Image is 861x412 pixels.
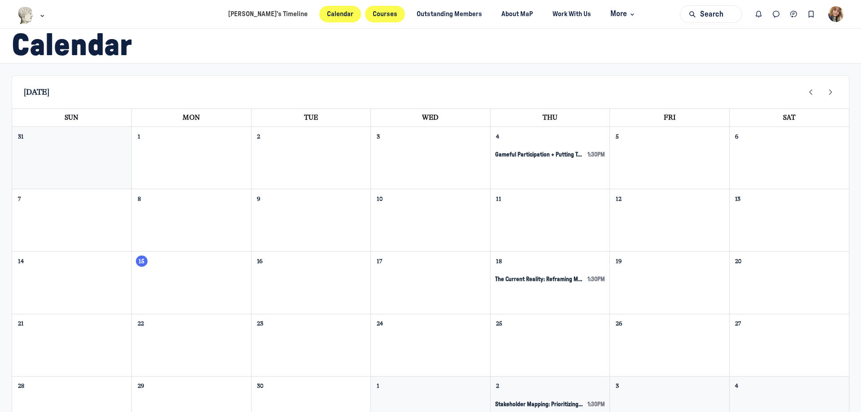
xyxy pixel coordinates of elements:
[587,151,605,159] span: 1:30pm
[221,6,316,22] a: [PERSON_NAME]’s Timeline
[251,314,371,376] td: September 23, 2025
[610,8,637,20] span: More
[181,109,202,126] a: Monday
[729,252,849,314] td: September 20, 2025
[255,318,265,329] a: September 23, 2025
[251,252,371,314] td: September 16, 2025
[409,6,490,22] a: Outstanding Members
[12,252,132,314] td: September 14, 2025
[602,6,640,22] button: More
[12,127,132,189] td: August 31, 2025
[255,193,262,204] a: September 9, 2025
[255,380,265,391] a: September 30, 2025
[375,193,384,204] a: September 10, 2025
[733,318,743,329] a: September 27, 2025
[544,6,599,22] a: Work With Us
[136,131,142,142] a: September 1, 2025
[729,314,849,376] td: September 27, 2025
[495,276,583,283] span: The Current Reality: Reframing Museum Value [VAI Session 1]
[610,127,730,189] td: September 5, 2025
[490,189,610,252] td: September 11, 2025
[251,127,371,189] td: September 2, 2025
[729,189,849,252] td: September 13, 2025
[750,5,768,23] button: Notifications
[495,151,583,159] span: Gameful Participation + Putting Together the Pieces of Playful Engagement [Designing for Playful ...
[302,109,320,126] a: Tuesday
[16,131,26,142] a: August 31, 2025
[490,127,610,189] td: September 4, 2025
[733,380,740,391] a: October 4, 2025
[733,256,743,267] a: September 20, 2025
[824,85,837,99] button: Next
[610,189,730,252] td: September 12, 2025
[131,314,251,376] td: September 22, 2025
[494,193,503,204] a: September 11, 2025
[494,318,504,329] a: September 25, 2025
[491,401,609,408] button: Event Details
[828,6,844,22] button: User menu options
[375,380,381,391] a: October 1, 2025
[614,193,623,204] a: September 12, 2025
[729,127,849,189] td: September 6, 2025
[371,314,491,376] td: September 24, 2025
[610,314,730,376] td: September 26, 2025
[12,314,132,376] td: September 21, 2025
[131,189,251,252] td: September 8, 2025
[136,193,143,204] a: September 8, 2025
[16,193,22,204] a: September 7, 2025
[494,6,541,22] a: About MaP
[12,27,842,65] h1: Calendar
[17,7,34,24] img: Museums as Progress logo
[733,131,740,142] a: September 6, 2025
[136,256,148,267] a: September 15, 2025
[375,256,384,267] a: September 17, 2025
[587,276,605,283] span: 1:30pm
[136,318,146,329] a: September 22, 2025
[251,189,371,252] td: September 9, 2025
[494,256,504,267] a: September 18, 2025
[490,252,610,314] td: September 18, 2025
[491,151,609,159] button: Event Details
[255,131,262,142] a: September 2, 2025
[375,318,385,329] a: September 24, 2025
[16,256,26,267] a: September 14, 2025
[768,5,785,23] button: Direct messages
[319,6,361,22] a: Calendar
[495,401,583,408] span: Stakeholder Mapping: Prioritizing Diverse Motivations [VAI Session 2]
[587,401,605,408] span: 1:30pm
[24,87,49,97] span: [DATE]
[491,276,609,283] button: Event Details
[16,318,26,329] a: September 21, 2025
[785,5,803,23] button: Chat threads
[494,131,501,142] a: September 4, 2025
[375,131,382,142] a: September 3, 2025
[680,5,742,23] button: Search
[131,127,251,189] td: September 1, 2025
[371,189,491,252] td: September 10, 2025
[662,109,678,126] a: Friday
[614,131,621,142] a: September 5, 2025
[420,109,440,126] a: Wednesday
[136,380,146,391] a: September 29, 2025
[12,189,132,252] td: September 7, 2025
[802,5,820,23] button: Bookmarks
[17,6,47,25] button: Museums as Progress logo
[614,380,621,391] a: October 3, 2025
[610,252,730,314] td: September 19, 2025
[614,318,624,329] a: September 26, 2025
[490,314,610,376] td: September 25, 2025
[255,256,264,267] a: September 16, 2025
[63,109,80,126] a: Sunday
[781,109,797,126] a: Saturday
[131,252,251,314] td: September 15, 2025
[614,256,623,267] a: September 19, 2025
[804,85,818,99] button: Prev
[365,6,405,22] a: Courses
[371,252,491,314] td: September 17, 2025
[494,380,501,391] a: October 2, 2025
[371,127,491,189] td: September 3, 2025
[16,380,26,391] a: September 28, 2025
[733,193,742,204] a: September 13, 2025
[541,109,559,126] a: Thursday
